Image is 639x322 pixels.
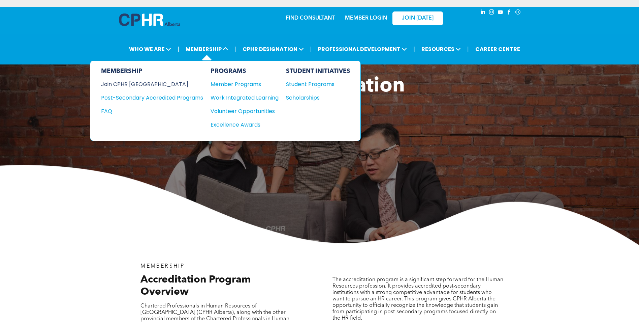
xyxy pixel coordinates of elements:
[140,275,251,297] span: Accreditation Program Overview
[140,264,185,269] span: MEMBERSHIP
[488,8,496,18] a: instagram
[286,68,350,75] div: STUDENT INITIATIVES
[101,68,203,75] div: MEMBERSHIP
[413,42,415,56] li: |
[178,42,179,56] li: |
[234,42,236,56] li: |
[211,93,272,102] div: Work Integrated Learning
[473,43,522,55] a: CAREER CENTRE
[286,80,344,88] div: Student Programs
[101,93,193,102] div: Post-Secondary Accredited Programs
[101,93,203,102] a: Post-Secondary Accredited Programs
[184,43,230,55] span: MEMBERSHIP
[310,42,312,56] li: |
[345,16,387,21] a: MEMBER LOGIN
[497,8,504,18] a: youtube
[514,8,522,18] a: Social network
[211,120,279,129] a: Excellence Awards
[119,14,180,26] img: A blue and white logo for cp alberta
[316,43,409,55] span: PROFESSIONAL DEVELOPMENT
[101,107,193,115] div: FAQ
[479,8,487,18] a: linkedin
[286,16,335,21] a: FIND CONSULTANT
[506,8,513,18] a: facebook
[211,68,279,75] div: PROGRAMS
[286,93,350,102] a: Scholarships
[402,15,434,22] span: JOIN [DATE]
[211,93,279,102] a: Work Integrated Learning
[211,107,272,115] div: Volunteer Opportunities
[101,107,203,115] a: FAQ
[127,43,173,55] span: WHO WE ARE
[101,80,203,88] a: Join CPHR [GEOGRAPHIC_DATA]
[211,107,279,115] a: Volunteer Opportunities
[211,80,272,88] div: Member Programs
[101,80,193,88] div: Join CPHR [GEOGRAPHIC_DATA]
[392,11,443,25] a: JOIN [DATE]
[241,43,306,55] span: CPHR DESIGNATION
[332,277,503,321] span: The accreditation program is a significant step forward for the Human Resources profession. It pr...
[286,93,344,102] div: Scholarships
[211,80,279,88] a: Member Programs
[419,43,463,55] span: RESOURCES
[286,80,350,88] a: Student Programs
[211,120,272,129] div: Excellence Awards
[467,42,469,56] li: |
